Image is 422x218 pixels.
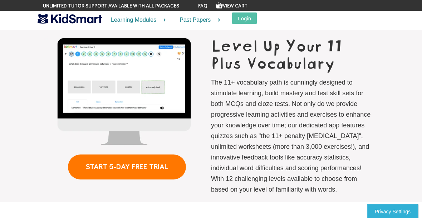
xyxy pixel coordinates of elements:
a: FAQ [198,4,207,9]
span: Unlimited tutor support available with all packages [43,2,179,10]
a: View Cart [216,4,247,9]
p: The 11+ vocabulary path is cunningly designed to stimulate learning, build mastery and test skill... [211,77,374,195]
img: vocab-glimpse.webp [43,36,211,147]
img: KidSmart logo [38,12,102,25]
img: Your items in the shopping basket [216,2,223,9]
button: Login [232,12,257,24]
a: Past Papers [171,11,225,30]
a: Learning Modules [102,11,171,30]
a: START 5-DAY FREE TRIAL [68,154,186,179]
h1: Level Up Your 11 Plus Vocabulary [211,36,374,70]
